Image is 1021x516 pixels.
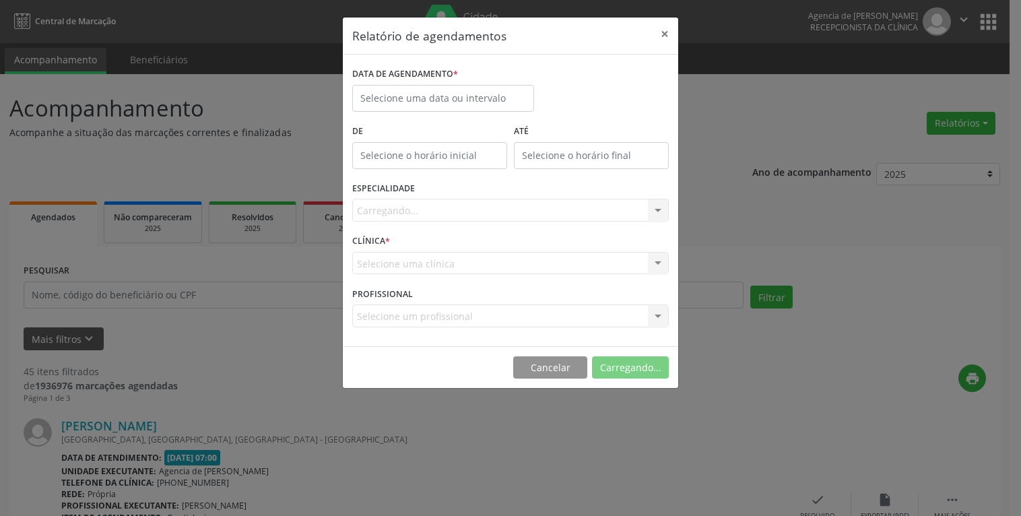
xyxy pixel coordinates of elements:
[352,85,534,112] input: Selecione uma data ou intervalo
[352,231,390,252] label: CLÍNICA
[352,27,506,44] h5: Relatório de agendamentos
[651,18,678,51] button: Close
[352,179,415,199] label: ESPECIALIDADE
[352,284,413,304] label: PROFISSIONAL
[513,356,587,379] button: Cancelar
[592,356,669,379] button: Carregando...
[514,121,669,142] label: ATÉ
[514,142,669,169] input: Selecione o horário final
[352,121,507,142] label: De
[352,142,507,169] input: Selecione o horário inicial
[352,64,458,85] label: DATA DE AGENDAMENTO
